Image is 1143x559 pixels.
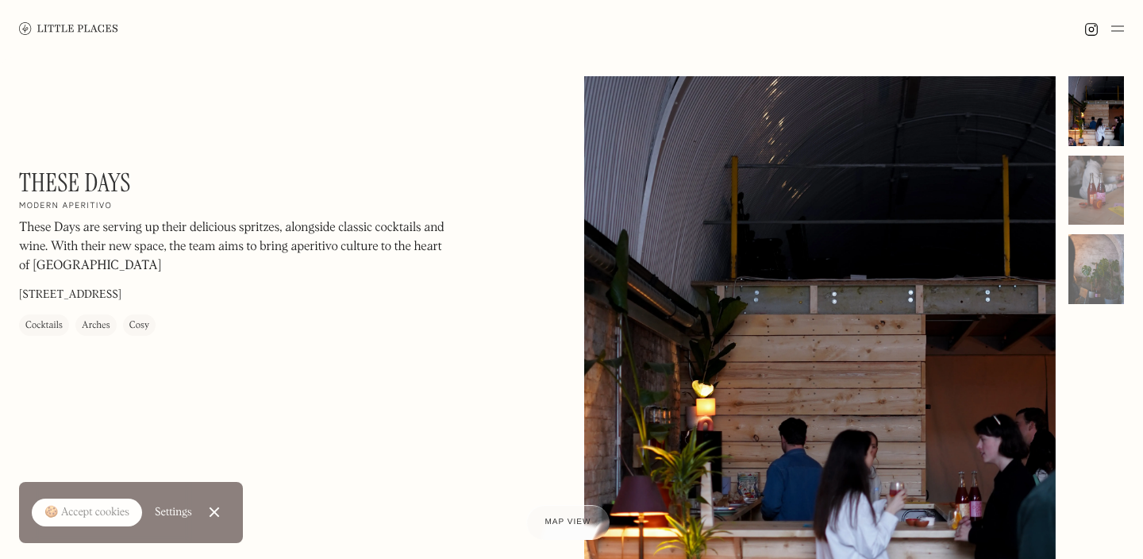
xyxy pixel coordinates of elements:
[25,318,63,334] div: Cocktails
[155,507,192,518] div: Settings
[32,499,142,527] a: 🍪 Accept cookies
[19,202,112,213] h2: Modern aperitivo
[129,318,149,334] div: Cosy
[214,512,214,513] div: Close Cookie Popup
[545,518,591,526] span: Map view
[19,219,448,276] p: These Days are serving up their delicious spritzes, alongside classic cocktails and wine. With th...
[526,505,610,540] a: Map view
[19,287,121,304] p: [STREET_ADDRESS]
[82,318,110,334] div: Arches
[155,495,192,530] a: Settings
[44,505,129,521] div: 🍪 Accept cookies
[19,168,131,198] h1: These Days
[198,496,230,528] a: Close Cookie Popup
